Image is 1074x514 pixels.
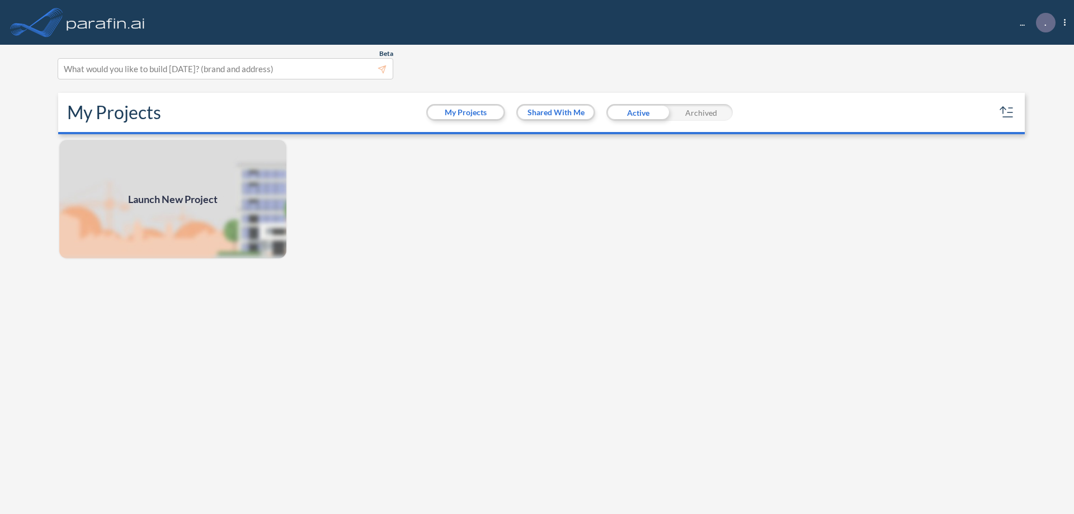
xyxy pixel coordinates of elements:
[58,139,288,260] img: add
[1003,13,1066,32] div: ...
[379,49,393,58] span: Beta
[518,106,593,119] button: Shared With Me
[58,139,288,260] a: Launch New Project
[670,104,733,121] div: Archived
[1044,17,1047,27] p: .
[64,11,147,34] img: logo
[998,103,1016,121] button: sort
[606,104,670,121] div: Active
[67,102,161,123] h2: My Projects
[128,192,218,207] span: Launch New Project
[428,106,503,119] button: My Projects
